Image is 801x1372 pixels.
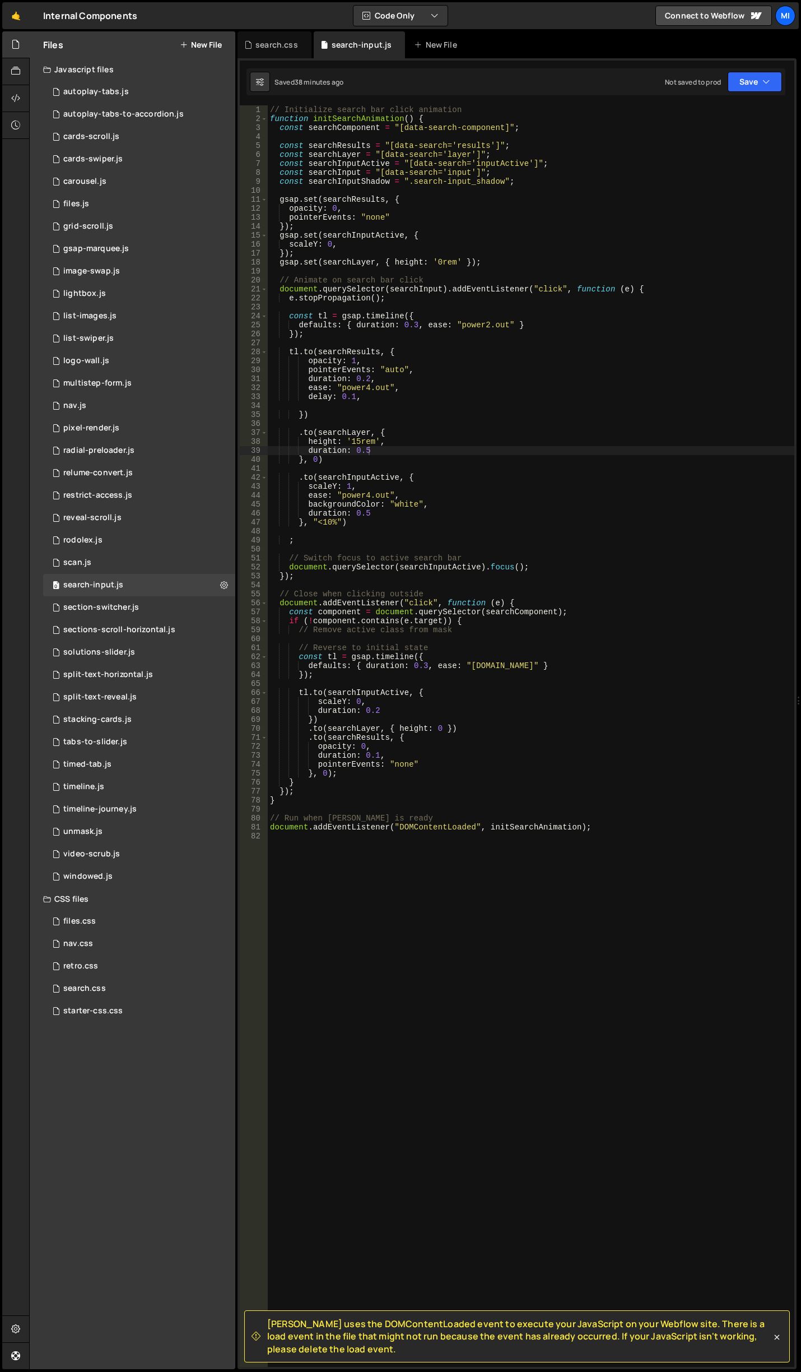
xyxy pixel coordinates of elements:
a: Mi [775,6,795,26]
div: 15229/46482.js [43,664,235,686]
div: 68 [240,706,268,715]
div: 58 [240,617,268,625]
div: 15229/42536.js [43,305,235,327]
div: 15229/43817.js [43,148,235,170]
div: 73 [240,751,268,760]
div: 6 [240,150,268,159]
div: 71 [240,733,268,742]
div: 15229/43870.js [43,350,235,372]
div: 30 [240,365,268,374]
div: 9 [240,177,268,186]
div: 22 [240,294,268,303]
div: 63 [240,661,268,670]
div: autoplay-tabs.js [63,87,129,97]
div: 15229/42882.js [43,395,235,417]
div: 15229/44459.js [43,170,235,193]
div: 48 [240,527,268,536]
div: 15229/43871.js [43,126,235,148]
div: 15229/42835.js [43,596,235,619]
div: image-swap.js [63,266,120,276]
div: 15229/46924.js [43,193,235,215]
div: 52 [240,563,268,572]
div: 15229/44592.js [43,821,235,843]
div: Javascript files [30,58,235,81]
div: 15229/44591.js [43,551,235,574]
div: 47 [240,518,268,527]
h2: Files [43,39,63,51]
div: 15229/46548.js [43,865,235,888]
div: 45 [240,500,268,509]
div: retro.css [63,961,98,971]
div: files.js [63,199,89,209]
button: Code Only [353,6,448,26]
div: 3 [240,123,268,132]
div: 15229/44949.js [43,484,235,507]
div: search-input.js [332,39,392,50]
div: pixel-render.js [63,423,119,433]
a: 🤙 [2,2,30,29]
div: 82 [240,832,268,841]
div: 57 [240,608,268,617]
div: windowed.js [63,872,113,882]
div: nav.js [63,401,86,411]
div: 79 [240,805,268,814]
div: 65 [240,679,268,688]
div: 36 [240,419,268,428]
div: 8 [240,168,268,177]
div: 37 [240,428,268,437]
div: 64 [240,670,268,679]
div: 40 [240,455,268,464]
div: 15229/46530.css [43,955,235,977]
div: 15229/40083.js [43,619,235,641]
span: [PERSON_NAME] uses the DOMContentLoaded event to execute your JavaScript on your Webflow site. Th... [267,1318,771,1355]
div: 15 [240,231,268,240]
div: 2 [240,114,268,123]
div: 21 [240,285,268,294]
div: search-input.js [63,580,123,590]
div: 15229/46093.css [43,1000,235,1022]
div: Internal Components [43,9,137,22]
div: 15229/39976.js [43,641,235,664]
div: split-text-horizontal.js [63,670,153,680]
div: 15229/41835.js [43,753,235,776]
div: 76 [240,778,268,787]
div: 59 [240,625,268,634]
div: search.css [255,39,298,50]
div: sections-scroll-horizontal.js [63,625,175,635]
div: timeline.js [63,782,104,792]
button: Save [728,72,782,92]
div: 15229/40118.js [43,686,235,708]
div: reveal-scroll.js [63,513,122,523]
div: search.css [63,984,106,994]
div: 66 [240,688,268,697]
div: 31 [240,374,268,383]
div: logo-wall.js [63,356,109,366]
div: tabs-to-slider.js [63,737,127,747]
a: Connect to Webflow [655,6,772,26]
div: 69 [240,715,268,724]
div: 44 [240,491,268,500]
div: 15229/45389.js [43,507,235,529]
div: 15229/46654.js [43,574,235,596]
div: 13 [240,213,268,222]
div: Saved [274,77,343,87]
div: radial-preloader.js [63,446,134,456]
div: 15229/44861.js [43,282,235,305]
div: 15229/40471.js [43,327,235,350]
div: 15229/45355.js [43,439,235,462]
div: unmask.js [63,827,103,837]
div: 15229/42065.js [43,372,235,395]
div: 35 [240,410,268,419]
div: 15229/46478.js [43,529,235,551]
div: timeline-journey.js [63,804,137,814]
div: starter-css.css [63,1006,123,1016]
div: files.css [63,916,96,926]
div: 15229/44590.js [43,776,235,798]
button: New File [180,40,222,49]
div: 7 [240,159,268,168]
div: Not saved to prod [665,77,721,87]
div: 27 [240,339,268,347]
div: 15229/46034.js [43,462,235,484]
div: 15229/45385.js [43,417,235,439]
div: 1 [240,105,268,114]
